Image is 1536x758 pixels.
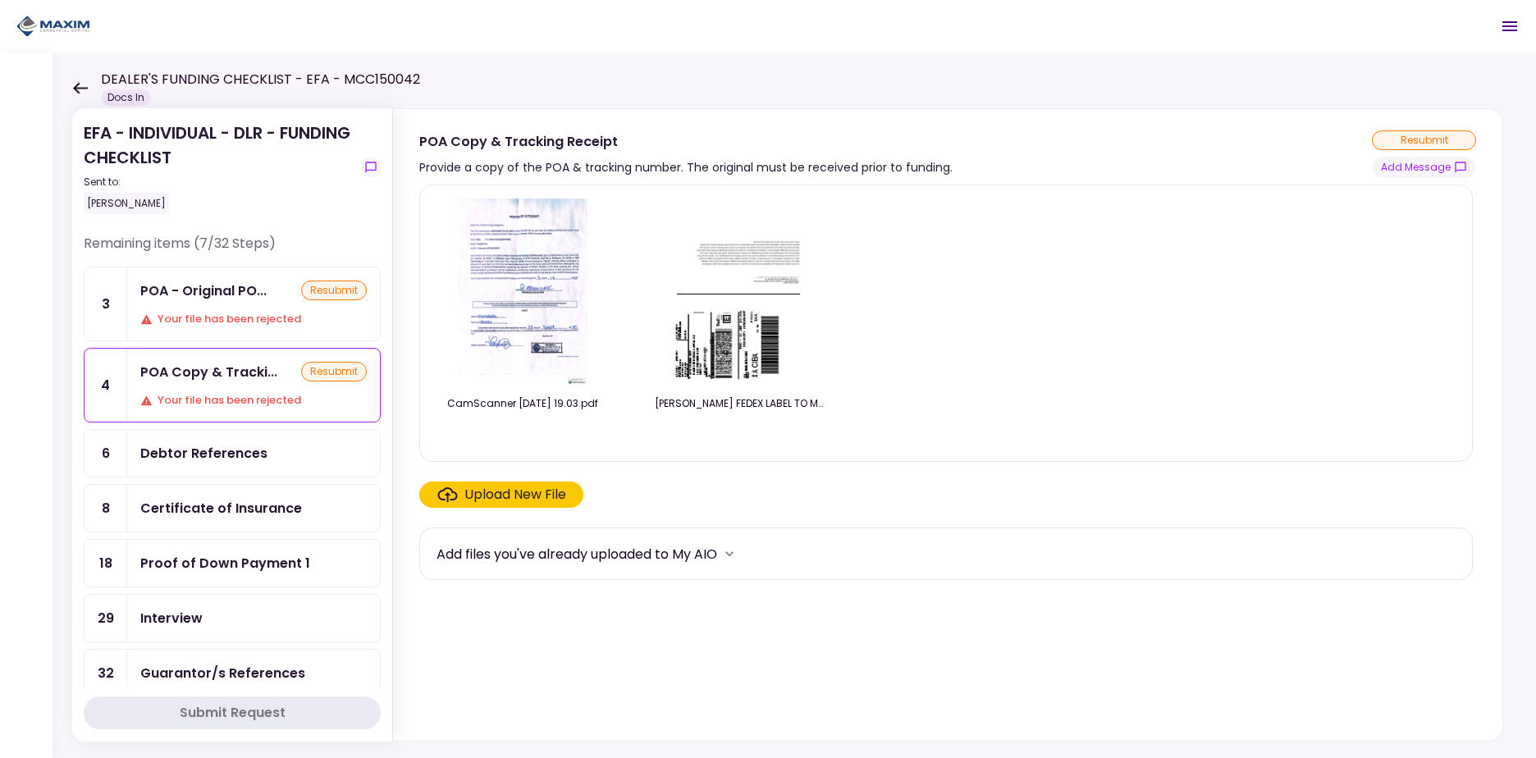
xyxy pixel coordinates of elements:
div: POA Copy & Tracking Receipt [419,131,953,152]
div: Add files you've already uploaded to My AIO [437,544,717,564]
div: 32 [85,650,127,696]
div: POA Copy & Tracking Receipt [140,362,277,382]
div: resubmit [1372,130,1476,150]
span: Click here to upload the required document [419,482,583,508]
button: Open menu [1490,7,1529,46]
h1: DEALER'S FUNDING CHECKLIST - EFA - MCC150042 [101,70,420,89]
button: show-messages [361,158,381,177]
button: Submit Request [84,696,381,729]
div: Certificate of Insurance [140,498,302,518]
img: Partner icon [16,14,90,39]
div: POA Copy & Tracking ReceiptProvide a copy of the POA & tracking number. The original must be rece... [392,108,1503,742]
div: Proof of Down Payment 1 [140,553,310,573]
div: 4 [85,349,127,422]
button: more [717,541,742,566]
div: Your file has been rejected [140,311,367,327]
div: Provide a copy of the POA & tracking number. The original must be received prior to funding. [419,158,953,177]
a: 8Certificate of Insurance [84,484,381,532]
a: 6Debtor References [84,429,381,477]
div: CamScanner 9-23-25 19.03.pdf [437,396,609,411]
div: Guarantor/s References [140,663,305,683]
div: 29 [85,595,127,642]
div: 18 [85,540,127,587]
a: 4POA Copy & Tracking ReceiptresubmitYour file has been rejected [84,348,381,422]
div: 3 [85,267,127,340]
div: resubmit [301,362,367,381]
a: 3POA - Original POA (not CA or GA)resubmitYour file has been rejected [84,267,381,341]
div: ABDIRAZAK ABDI FEDEX LABEL TO MAXIM.pdf [655,396,827,411]
div: POA - Original POA (not CA or GA) [140,281,267,301]
div: EFA - INDIVIDUAL - DLR - FUNDING CHECKLIST [84,121,354,214]
div: Docs In [101,89,151,106]
div: 6 [85,430,127,477]
a: 32Guarantor/s References [84,649,381,697]
div: 8 [85,485,127,532]
div: Remaining items (7/32 Steps) [84,234,381,267]
button: show-messages [1372,157,1476,178]
div: Submit Request [180,703,286,723]
div: Your file has been rejected [140,392,367,409]
div: Sent to: [84,175,354,189]
div: Interview [140,608,203,628]
div: [PERSON_NAME] [84,193,169,214]
div: resubmit [301,281,367,300]
div: Debtor References [140,443,267,463]
a: 29Interview [84,594,381,642]
div: Upload New File [464,485,566,505]
a: 18Proof of Down Payment 1 [84,539,381,587]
